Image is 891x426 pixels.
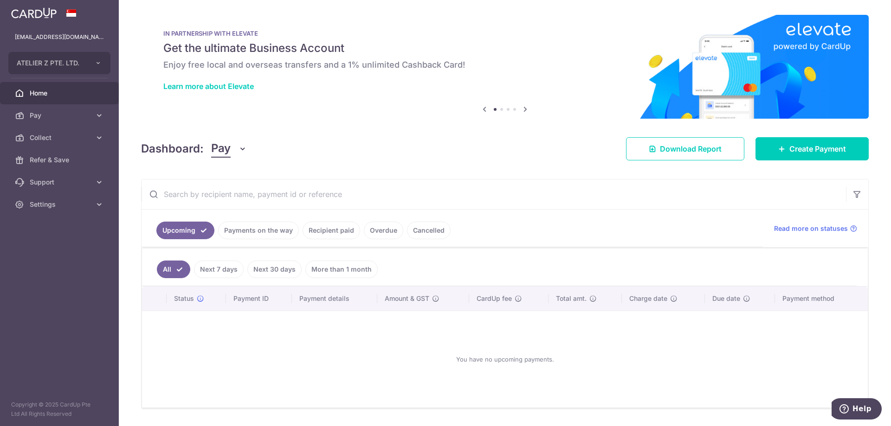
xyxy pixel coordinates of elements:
[385,294,429,303] span: Amount & GST
[477,294,512,303] span: CardUp fee
[17,58,85,68] span: ATELIER Z PTE. LTD.
[774,224,848,233] span: Read more on statuses
[163,82,254,91] a: Learn more about Elevate
[305,261,378,278] a: More than 1 month
[8,52,110,74] button: ATELIER Z PTE. LTD.
[30,133,91,142] span: Collect
[303,222,360,239] a: Recipient paid
[755,137,869,160] a: Create Payment
[30,178,91,187] span: Support
[11,7,57,19] img: CardUp
[141,140,204,157] h4: Dashboard:
[660,143,722,154] span: Download Report
[174,294,194,303] span: Status
[774,224,857,233] a: Read more on statuses
[163,59,846,70] h6: Enjoy free local and overseas transfers and a 1% unlimited Cashback Card!
[211,140,231,158] span: Pay
[163,30,846,37] p: IN PARTNERSHIP WITH ELEVATE
[712,294,740,303] span: Due date
[153,318,857,400] div: You have no upcoming payments.
[832,398,882,421] iframe: Opens a widget where you can find more information
[407,222,451,239] a: Cancelled
[556,294,587,303] span: Total amt.
[292,286,377,311] th: Payment details
[247,261,302,278] a: Next 30 days
[141,15,869,119] img: Renovation banner
[30,155,91,165] span: Refer & Save
[30,111,91,120] span: Pay
[218,222,299,239] a: Payments on the way
[775,286,868,311] th: Payment method
[226,286,292,311] th: Payment ID
[364,222,403,239] a: Overdue
[157,261,190,278] a: All
[194,261,244,278] a: Next 7 days
[142,179,846,209] input: Search by recipient name, payment id or reference
[211,140,247,158] button: Pay
[30,89,91,98] span: Home
[789,143,846,154] span: Create Payment
[156,222,214,239] a: Upcoming
[629,294,667,303] span: Charge date
[626,137,744,160] a: Download Report
[163,41,846,56] h5: Get the ultimate Business Account
[15,32,104,42] p: [EMAIL_ADDRESS][DOMAIN_NAME]
[30,200,91,209] span: Settings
